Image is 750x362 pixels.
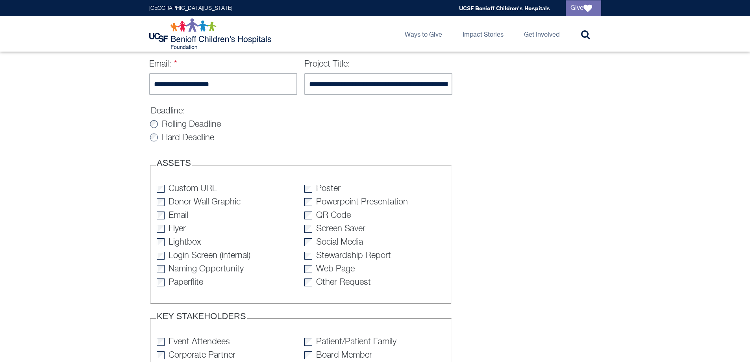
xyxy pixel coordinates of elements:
label: Board Member [316,351,372,360]
label: Stewardship Report [316,251,391,260]
a: Impact Stories [456,16,510,52]
label: Patient/Patient Family [316,338,396,346]
label: Email [169,211,188,220]
label: Other Request [316,278,371,287]
label: Social Media [316,238,363,247]
label: Login Screen (internal) [169,251,250,260]
label: Rolling Deadline [162,120,221,129]
label: Lightbox [169,238,201,247]
label: ASSETS [157,159,191,167]
label: Deadline: [151,107,185,115]
a: Ways to Give [398,16,448,52]
a: Get Involved [518,16,566,52]
label: Screen Saver [316,225,365,233]
label: Email: [149,60,178,69]
label: Event Attendees [169,338,230,346]
label: Web Page [316,265,355,273]
a: Give [566,0,601,16]
label: Powerpoint Presentation [316,198,408,206]
label: Custom URL [169,184,217,193]
img: Logo for UCSF Benioff Children's Hospitals Foundation [149,18,273,50]
label: Project Title: [304,60,350,69]
label: Poster [316,184,341,193]
label: Naming Opportunity [169,265,244,273]
label: KEY STAKEHOLDERS [157,312,246,321]
a: UCSF Benioff Children's Hospitals [459,5,550,11]
label: Hard Deadline [162,134,214,142]
label: QR Code [316,211,351,220]
label: Flyer [169,225,186,233]
label: Corporate Partner [169,351,235,360]
label: Paperflite [169,278,203,287]
a: [GEOGRAPHIC_DATA][US_STATE] [149,6,232,11]
label: Donor Wall Graphic [169,198,241,206]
